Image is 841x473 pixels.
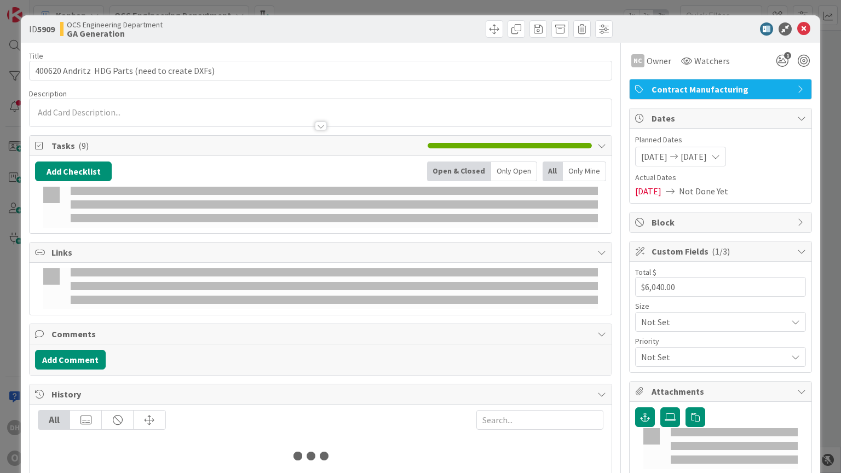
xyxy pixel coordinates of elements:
span: Actual Dates [635,172,806,183]
span: Not Done Yet [679,184,728,198]
span: ( 1/3 ) [712,246,730,257]
span: [DATE] [635,184,661,198]
div: Only Mine [563,161,606,181]
span: Attachments [652,385,792,398]
span: Custom Fields [652,245,792,258]
label: Total $ [635,267,656,277]
span: History [51,388,591,401]
span: ( 9 ) [78,140,89,151]
span: Planned Dates [635,134,806,146]
span: [DATE] [681,150,707,163]
span: OCS Engineering Department [67,20,163,29]
span: Block [652,216,792,229]
div: All [38,411,70,429]
button: Add Comment [35,350,106,370]
div: Open & Closed [427,161,491,181]
div: NC [631,54,644,67]
span: Not Set [641,314,781,330]
span: Watchers [694,54,730,67]
label: Title [29,51,43,61]
div: Only Open [491,161,537,181]
button: Add Checklist [35,161,112,181]
input: type card name here... [29,61,612,80]
span: Dates [652,112,792,125]
span: Not Set [641,349,781,365]
span: Description [29,89,67,99]
span: Tasks [51,139,422,152]
div: Size [635,302,806,310]
div: Priority [635,337,806,345]
span: [DATE] [641,150,667,163]
span: Comments [51,327,591,341]
b: GA Generation [67,29,163,38]
b: 5909 [37,24,55,34]
div: All [543,161,563,181]
span: 1 [784,52,791,59]
span: Contract Manufacturing [652,83,792,96]
span: Links [51,246,591,259]
input: Search... [476,410,603,430]
span: ID [29,22,55,36]
span: Owner [647,54,671,67]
